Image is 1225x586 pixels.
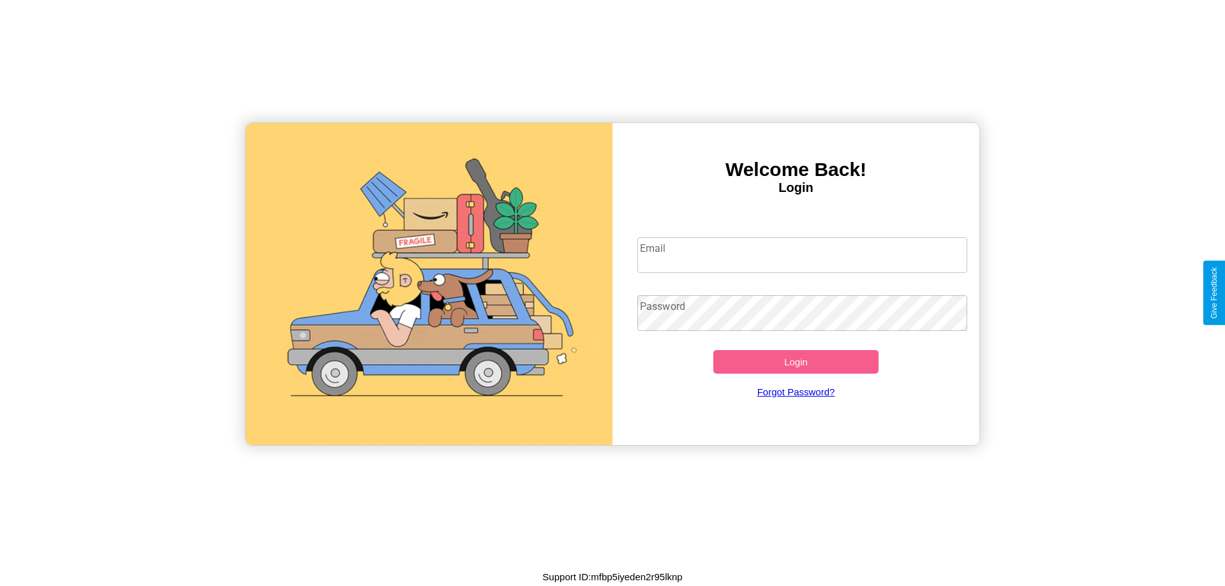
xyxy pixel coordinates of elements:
[246,123,612,445] img: gif
[612,180,979,195] h4: Login
[542,568,682,585] p: Support ID: mfbp5iyeden2r95lknp
[713,350,879,374] button: Login
[1210,267,1219,319] div: Give Feedback
[631,374,961,410] a: Forgot Password?
[612,159,979,180] h3: Welcome Back!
